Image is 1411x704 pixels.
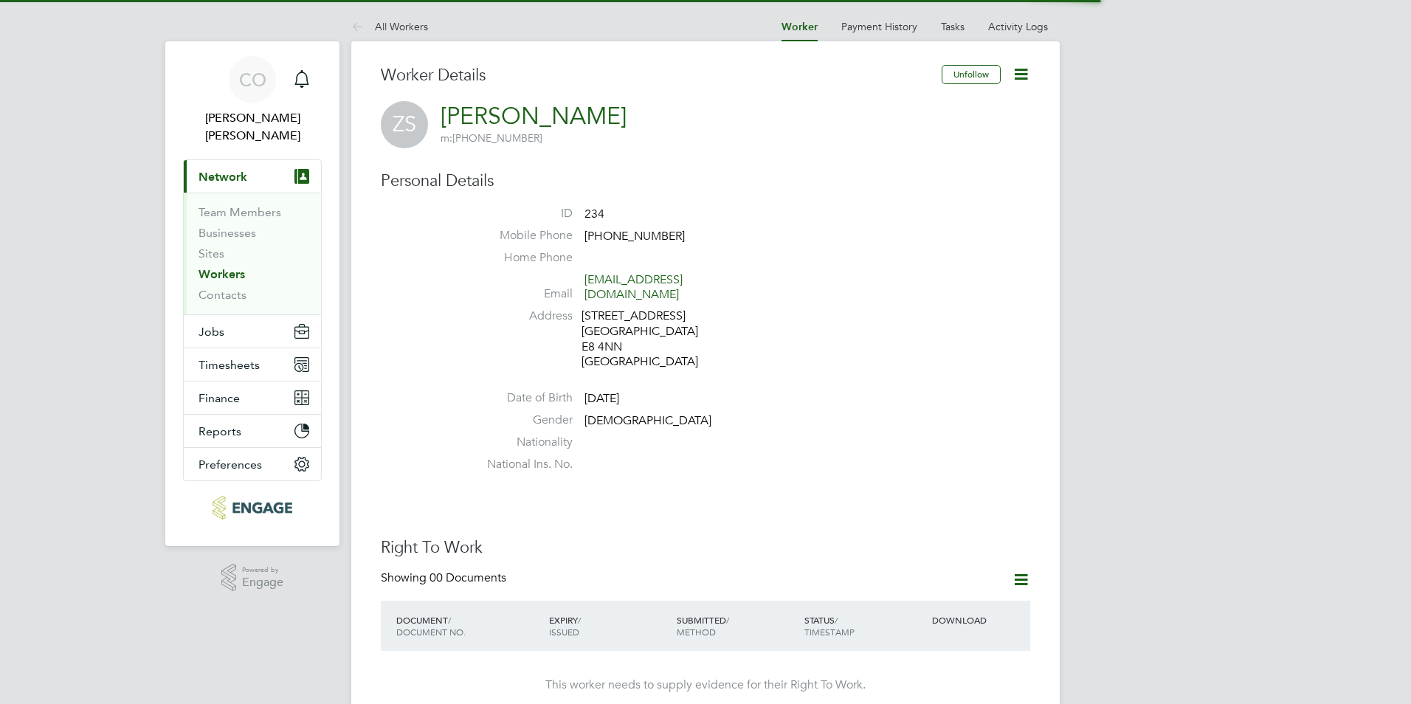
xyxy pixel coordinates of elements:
a: Go to home page [183,496,322,520]
button: Reports [184,415,321,447]
div: [STREET_ADDRESS] [GEOGRAPHIC_DATA] E8 4NN [GEOGRAPHIC_DATA] [582,308,722,370]
nav: Main navigation [165,41,339,546]
span: / [448,614,451,626]
a: Activity Logs [988,20,1048,33]
span: Reports [199,424,241,438]
h3: Personal Details [381,170,1030,192]
span: 00 Documents [429,570,506,585]
span: Connor O'sullivan [183,109,322,145]
label: Mobile Phone [469,228,573,244]
span: ZS [381,101,428,148]
span: Preferences [199,458,262,472]
span: [DEMOGRAPHIC_DATA] [584,413,711,428]
a: Workers [199,267,245,281]
button: Network [184,160,321,193]
div: EXPIRY [545,607,673,645]
span: [PHONE_NUMBER] [584,229,685,244]
span: m: [441,131,452,145]
span: / [835,614,838,626]
span: ISSUED [549,626,579,638]
label: Home Phone [469,250,573,266]
span: [PHONE_NUMBER] [441,131,542,145]
label: ID [469,206,573,221]
a: All Workers [351,20,428,33]
label: Gender [469,413,573,428]
label: Address [469,308,573,324]
a: Businesses [199,226,256,240]
a: Contacts [199,288,246,302]
button: Preferences [184,448,321,480]
span: / [726,614,729,626]
span: [DATE] [584,391,619,406]
span: METHOD [677,626,716,638]
a: Powered byEngage [221,564,284,592]
label: National Ins. No. [469,457,573,472]
a: Worker [782,21,818,33]
span: Timesheets [199,358,260,372]
label: Date of Birth [469,390,573,406]
a: Sites [199,246,224,260]
span: Powered by [242,564,283,576]
span: Engage [242,576,283,589]
span: / [578,614,581,626]
button: Jobs [184,315,321,348]
button: Finance [184,382,321,414]
button: Timesheets [184,348,321,381]
a: [PERSON_NAME] [441,102,627,131]
a: [EMAIL_ADDRESS][DOMAIN_NAME] [584,272,683,303]
span: 234 [584,207,604,221]
div: STATUS [801,607,928,645]
div: DOWNLOAD [928,607,1030,633]
img: carbonrecruitment-logo-retina.png [213,496,291,520]
span: CO [239,70,266,89]
span: Jobs [199,325,224,339]
div: Network [184,193,321,314]
div: SUBMITTED [673,607,801,645]
div: DOCUMENT [393,607,545,645]
span: TIMESTAMP [804,626,855,638]
h3: Worker Details [381,65,942,86]
span: Finance [199,391,240,405]
span: DOCUMENT NO. [396,626,466,638]
button: Unfollow [942,65,1001,84]
div: This worker needs to supply evidence for their Right To Work. [396,677,1015,693]
label: Email [469,286,573,302]
a: Payment History [841,20,917,33]
a: CO[PERSON_NAME] [PERSON_NAME] [183,56,322,145]
h3: Right To Work [381,537,1030,559]
label: Nationality [469,435,573,450]
span: Network [199,170,247,184]
a: Team Members [199,205,281,219]
div: Showing [381,570,509,586]
a: Tasks [941,20,965,33]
